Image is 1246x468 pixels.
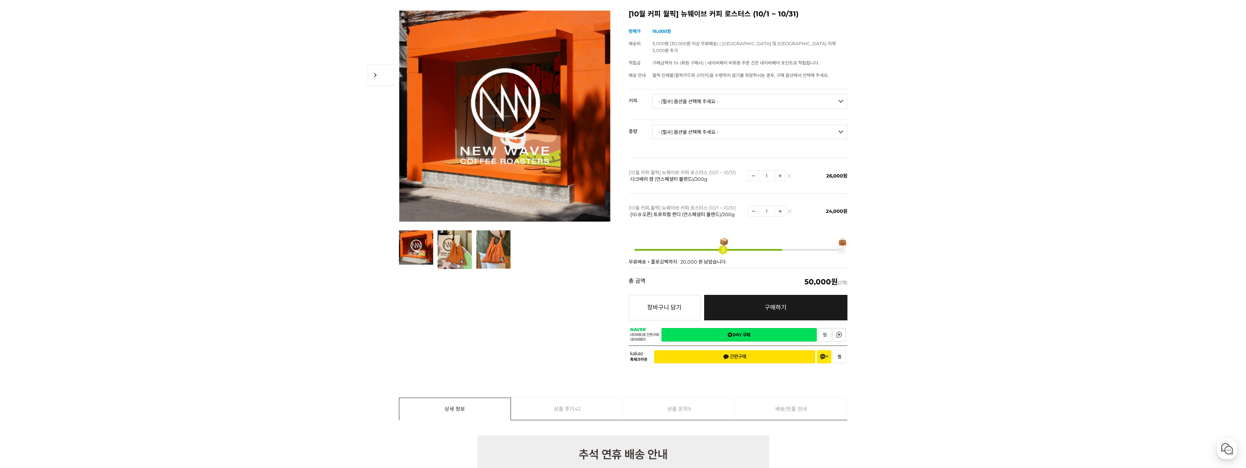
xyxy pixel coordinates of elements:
[629,260,847,264] p: 무료배송 + 플로깅백까지 : 20,000 원 남았습니다.
[624,398,735,420] a: 상품 문의9
[826,208,847,214] span: 24,000원
[629,89,652,106] th: 커피
[652,60,819,66] span: 구매금액의 1% (회원 구매시) | 네이버페이 비회원 주문 건은 네이버페이 포인트로 적립됩니다.
[113,242,121,248] span: 설정
[67,242,75,248] span: 대화
[748,206,758,216] img: 수량감소
[787,176,791,180] img: 삭제
[775,171,785,181] img: 수량증가
[629,120,652,137] th: 중량
[661,328,817,342] a: 새창
[652,73,829,78] span: 월픽 인쇄물(월픽카드와 스티커)을 수령하지 않기를 희망하시는 경우, 구매 옵션에서 선택해 주세요.
[787,211,791,215] img: 삭제
[704,295,847,320] a: 구매하기
[2,231,48,249] a: 홈
[629,169,744,182] p: [10월 커피 월픽] 뉴웨이브 커피 로스터스 (10/1 ~ 10/31) -
[629,295,700,320] button: 장바구니 담기
[820,354,828,360] span: 채널 추가
[654,350,815,363] button: 간편구매
[23,242,27,248] span: 홈
[574,398,581,420] span: 42
[688,398,691,420] span: 9
[630,176,707,182] span: 다크베리 잼 (언스페셜티 블렌드)/200g
[735,398,847,420] a: 배송/반품 안내
[719,238,729,245] span: 📦
[838,238,847,245] span: 👜
[826,173,847,179] span: 26,000원
[399,398,511,420] a: 상세 정보
[838,354,841,359] span: 찜
[723,354,746,360] span: 간편구매
[818,328,831,342] a: 새창
[629,204,744,218] p: [10월 커피 월픽] 뉴웨이브 커피 로스터스 (10/1 ~ 10/31) -
[94,231,140,249] a: 설정
[629,41,641,46] span: 배송비
[630,351,649,362] span: 카카오 톡체크아웃
[368,65,395,86] span: chevron_right
[630,211,735,217] span: [10.8 오픈] 트로피컬 캔디 (언스페셜티 블렌드)/200g
[629,73,646,78] span: 배송 안내
[652,41,836,53] span: 3,000원 (30,000원 이상 무료배송) | [GEOGRAPHIC_DATA] 및 [GEOGRAPHIC_DATA] 지역 3,000원 추가
[629,28,641,34] span: 판매가
[399,11,610,222] img: [10월 커피 월픽] 뉴웨이브 커피 로스터스 (10/1 ~ 10/31)
[748,171,758,181] img: 수량감소
[775,206,785,216] img: 수량증가
[832,328,846,342] a: 새창
[629,278,645,285] strong: 총 금액
[48,231,94,249] a: 대화
[817,350,831,363] button: 채널 추가
[629,60,641,66] span: 적립금
[833,350,846,363] button: 찜
[804,277,838,286] em: 50,000원
[765,304,787,311] span: 구매하기
[804,278,847,285] span: (2개)
[629,11,847,18] h2: [10월 커피 월픽] 뉴웨이브 커피 로스터스 (10/1 ~ 10/31)
[511,398,623,420] a: 상품 후기42
[652,28,671,34] strong: 16,000원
